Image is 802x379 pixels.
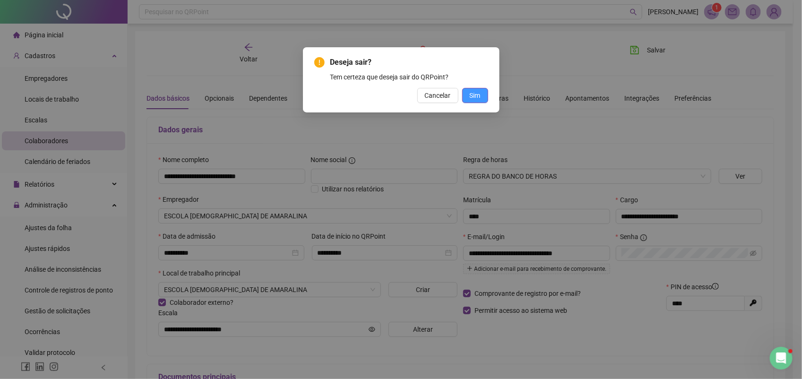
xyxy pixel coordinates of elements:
[470,90,481,101] span: Sim
[314,57,325,68] span: exclamation-circle
[330,72,488,82] div: Tem certeza que deseja sair do QRPoint?
[330,57,488,68] span: Deseja sair?
[462,88,488,103] button: Sim
[417,88,458,103] button: Cancelar
[425,90,451,101] span: Cancelar
[770,347,793,370] iframe: Intercom live chat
